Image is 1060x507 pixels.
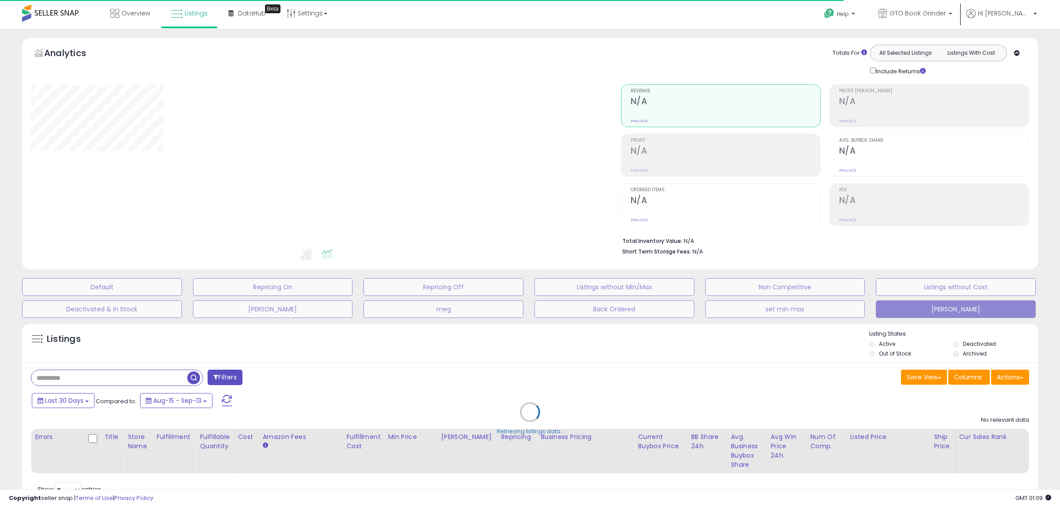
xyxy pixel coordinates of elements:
[534,300,694,318] button: Back Ordered
[265,4,280,13] div: Tooltip anchor
[185,9,208,18] span: Listings
[363,300,523,318] button: meg
[238,9,266,18] span: DataHub
[839,146,1029,158] h2: N/A
[824,8,835,19] i: Get Help
[44,47,103,61] h5: Analytics
[631,89,820,94] span: Revenue
[837,10,849,18] span: Help
[890,9,946,18] span: GTO Book Grinder
[22,300,182,318] button: Deactivated & In Stock
[839,96,1029,108] h2: N/A
[193,278,353,296] button: Repricing On
[121,9,150,18] span: Overview
[705,278,865,296] button: Non Competitive
[622,237,682,245] b: Total Inventory Value:
[839,89,1029,94] span: Profit [PERSON_NAME]
[193,300,353,318] button: [PERSON_NAME]
[693,247,703,256] span: N/A
[363,278,523,296] button: Repricing Off
[966,9,1037,29] a: Hi [PERSON_NAME]
[705,300,865,318] button: set min max
[631,138,820,143] span: Profit
[978,9,1031,18] span: Hi [PERSON_NAME]
[873,47,939,59] button: All Selected Listings
[631,96,820,108] h2: N/A
[817,1,864,29] a: Help
[839,217,856,223] small: Prev: N/A
[876,278,1036,296] button: Listings without Cost
[631,146,820,158] h2: N/A
[839,188,1029,193] span: ROI
[938,47,1004,59] button: Listings With Cost
[631,168,648,173] small: Prev: N/A
[833,49,867,57] div: Totals For
[622,235,1022,246] li: N/A
[839,118,856,124] small: Prev: N/A
[622,248,691,255] b: Short Term Storage Fees:
[631,188,820,193] span: Ordered Items
[839,138,1029,143] span: Avg. Buybox Share
[534,278,694,296] button: Listings without Min/Max
[631,195,820,207] h2: N/A
[839,195,1029,207] h2: N/A
[839,168,856,173] small: Prev: N/A
[497,428,563,435] div: Retrieving listings data..
[9,494,153,503] div: seller snap | |
[9,494,41,502] strong: Copyright
[876,300,1036,318] button: [PERSON_NAME]
[863,66,936,76] div: Include Returns
[22,278,182,296] button: Default
[631,217,648,223] small: Prev: N/A
[631,118,648,124] small: Prev: N/A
